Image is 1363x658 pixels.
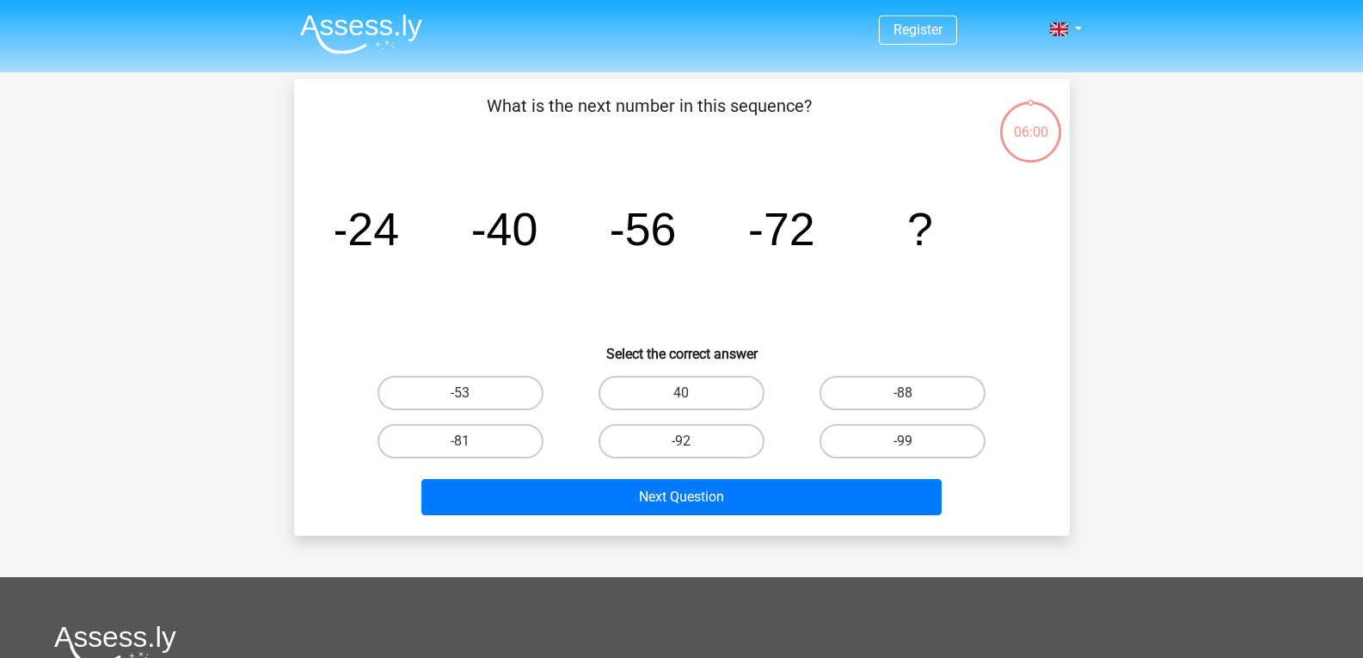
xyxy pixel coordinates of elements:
[378,376,543,410] label: -53
[599,376,764,410] label: 40
[820,424,985,458] label: -99
[300,14,422,54] img: Assessly
[378,424,543,458] label: -81
[893,22,942,38] a: Register
[748,203,815,255] tspan: -72
[820,376,985,410] label: -88
[421,479,942,515] button: Next Question
[907,203,933,255] tspan: ?
[998,100,1063,143] div: 06:00
[609,203,676,255] tspan: -56
[470,203,537,255] tspan: -40
[332,203,399,255] tspan: -24
[599,424,764,458] label: -92
[322,332,1042,362] h6: Select the correct answer
[322,93,978,145] p: What is the next number in this sequence?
